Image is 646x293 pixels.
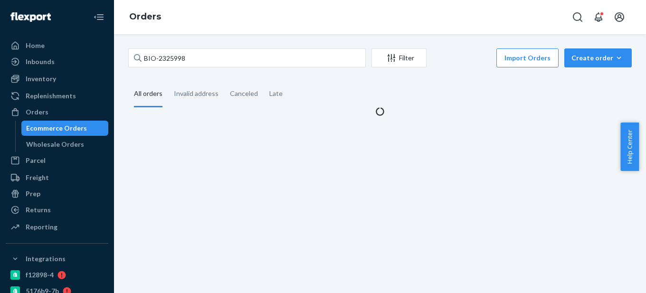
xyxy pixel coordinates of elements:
div: Invalid address [174,81,218,106]
div: All orders [134,81,162,107]
div: Home [26,41,45,50]
div: Create order [571,53,625,63]
div: Late [269,81,283,106]
div: Reporting [26,222,57,232]
div: Ecommerce Orders [26,123,87,133]
button: Open account menu [610,8,629,27]
a: Inventory [6,71,108,86]
button: Open Search Box [568,8,587,27]
a: Inbounds [6,54,108,69]
div: Orders [26,107,48,117]
div: Integrations [26,254,66,264]
div: Parcel [26,156,46,165]
div: f12898-4 [26,270,54,280]
div: Wholesale Orders [26,140,84,149]
a: Home [6,38,108,53]
button: Import Orders [496,48,559,67]
a: Replenishments [6,88,108,104]
a: Prep [6,186,108,201]
div: Filter [372,53,426,63]
div: Inbounds [26,57,55,66]
button: Help Center [620,123,639,171]
input: Search orders [128,48,366,67]
a: Returns [6,202,108,217]
div: Replenishments [26,91,76,101]
button: Filter [371,48,427,67]
button: Open notifications [589,8,608,27]
a: Orders [6,104,108,120]
div: Inventory [26,74,56,84]
a: f12898-4 [6,267,108,283]
div: Prep [26,189,40,198]
a: Ecommerce Orders [21,121,109,136]
ol: breadcrumbs [122,3,169,31]
button: Create order [564,48,632,67]
a: Wholesale Orders [21,137,109,152]
a: Orders [129,11,161,22]
a: Parcel [6,153,108,168]
a: Freight [6,170,108,185]
div: Freight [26,173,49,182]
img: Flexport logo [10,12,51,22]
div: Returns [26,205,51,215]
button: Integrations [6,251,108,266]
a: Reporting [6,219,108,235]
button: Close Navigation [89,8,108,27]
div: Canceled [230,81,258,106]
